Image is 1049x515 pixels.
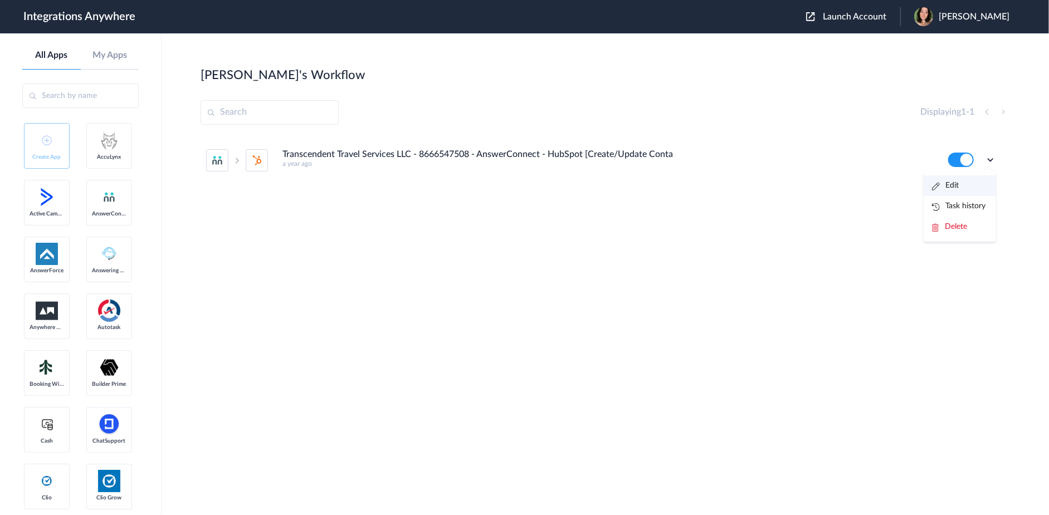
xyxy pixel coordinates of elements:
[30,381,64,388] span: Booking Widget
[932,182,959,189] a: Edit
[98,243,120,265] img: Answering_service.png
[30,267,64,274] span: AnswerForce
[42,135,52,145] img: add-icon.svg
[40,474,53,488] img: clio-logo.svg
[30,210,64,217] span: Active Campaign
[282,149,673,160] h4: Transcendent Travel Services LLC - 8666547508 - AnswerConnect - HubSpot [Create/Update Contact]
[806,12,900,22] button: Launch Account
[806,12,815,21] img: launch-acct-icon.svg
[201,68,365,82] h2: [PERSON_NAME]'s Workflow
[22,50,81,61] a: All Apps
[23,10,135,23] h1: Integrations Anywhere
[92,210,126,217] span: AnswerConnect
[36,243,58,265] img: af-app-logo.svg
[932,202,985,210] a: Task history
[92,494,126,501] span: Clio Grow
[30,494,64,501] span: Clio
[36,357,58,377] img: Setmore_Logo.svg
[939,12,1009,22] span: [PERSON_NAME]
[30,324,64,331] span: Anywhere Works
[103,190,116,204] img: answerconnect-logo.svg
[914,7,933,26] img: aw-image-174.jpeg
[961,107,966,116] span: 1
[945,223,967,230] span: Delete
[823,12,886,21] span: Launch Account
[282,160,933,168] h5: a year ago
[36,302,58,320] img: aww.png
[22,84,139,108] input: Search by name
[98,470,120,492] img: Clio.jpg
[201,100,339,125] input: Search
[98,356,120,379] img: builder-prime-logo.svg
[98,413,120,435] img: chatsupport-icon.svg
[98,300,120,322] img: autotask.png
[920,107,974,117] h4: Displaying -
[30,154,64,160] span: Create App
[92,438,126,444] span: ChatSupport
[969,107,974,116] span: 1
[92,154,126,160] span: AccuLynx
[92,381,126,388] span: Builder Prime
[81,50,139,61] a: My Apps
[92,324,126,331] span: Autotask
[30,438,64,444] span: Cash
[98,129,120,151] img: acculynx-logo.svg
[40,418,54,431] img: cash-logo.svg
[92,267,126,274] span: Answering Service
[36,186,58,208] img: active-campaign-logo.svg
